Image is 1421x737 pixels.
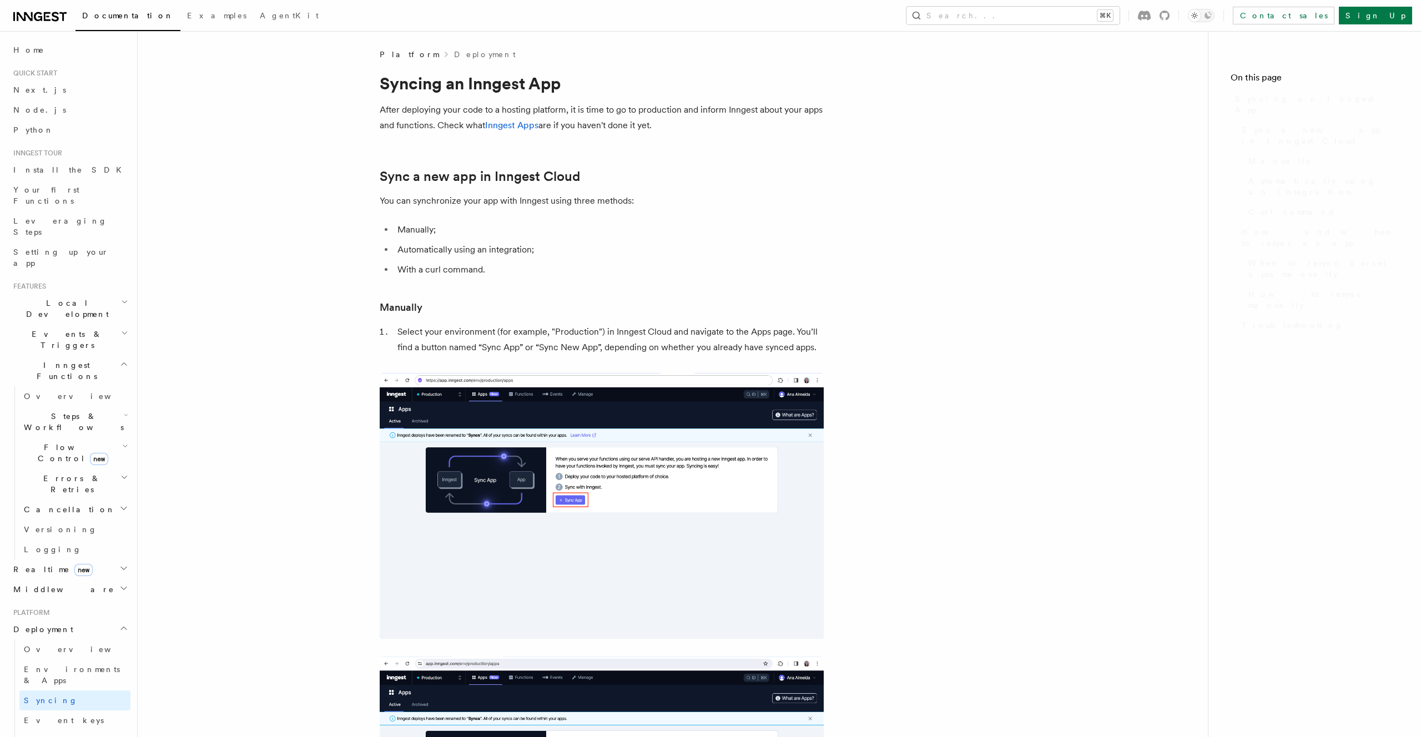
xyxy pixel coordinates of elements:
span: Flow Control [19,442,122,464]
span: Your first Functions [13,185,79,205]
span: Setting up your app [13,248,109,267]
a: Curl command [1244,202,1399,222]
li: With a curl command. [394,262,824,277]
a: How and when to resync an app [1237,222,1399,253]
a: Next.js [9,80,130,100]
span: Local Development [9,297,121,320]
span: Manually [1248,155,1311,166]
span: Steps & Workflows [19,411,124,433]
a: Examples [180,3,253,30]
span: Automatically using an integration [1248,175,1399,198]
a: Manually [380,300,422,315]
button: Steps & Workflows [19,406,130,437]
span: AgentKit [260,11,319,20]
p: After deploying your code to a hosting platform, it is time to go to production and inform Innges... [380,102,824,133]
a: Leveraging Steps [9,211,130,242]
a: Manually [1244,151,1399,171]
button: Deployment [9,619,130,639]
span: Environments & Apps [24,665,120,685]
a: Sync a new app in Inngest Cloud [1237,120,1399,151]
span: Cancellation [19,504,115,515]
span: Curl command [1248,206,1336,218]
a: How to resync manually [1244,284,1399,315]
span: new [90,453,108,465]
div: Inngest Functions [9,386,130,559]
a: Automatically using an integration [1244,171,1399,202]
button: Middleware [9,579,130,599]
span: Platform [9,608,50,617]
img: Inngest Cloud screen with sync App button when you have no apps synced yet [380,373,824,639]
span: Documentation [82,11,174,20]
button: Errors & Retries [19,468,130,499]
span: Quick start [9,69,57,78]
a: Syncing an Inngest App [1231,89,1399,120]
a: Inngest Apps [485,120,538,130]
span: Middleware [9,584,114,595]
span: When to resync Vercel apps manually [1248,258,1399,280]
h4: On this page [1231,71,1399,89]
a: Troubleshooting [1237,315,1399,335]
span: Home [13,44,44,55]
span: new [74,564,93,576]
span: Examples [187,11,246,20]
span: Leveraging Steps [13,216,107,236]
span: Overview [24,645,138,654]
button: Cancellation [19,499,130,519]
kbd: ⌘K [1097,10,1113,21]
a: Syncing [19,690,130,710]
span: Next.js [13,85,66,94]
span: Sync a new app in Inngest Cloud [1242,124,1399,147]
a: Environments & Apps [19,659,130,690]
span: Features [9,282,46,291]
a: Home [9,40,130,60]
p: You can synchronize your app with Inngest using three methods: [380,193,824,209]
span: Versioning [24,525,97,534]
button: Toggle dark mode [1188,9,1215,22]
button: Local Development [9,293,130,324]
span: Troubleshooting [1242,320,1343,331]
a: Deployment [454,49,516,60]
button: Events & Triggers [9,324,130,355]
span: Events & Triggers [9,329,121,351]
a: Node.js [9,100,130,120]
span: Syncing an Inngest App [1235,93,1399,115]
a: Event keys [19,710,130,730]
a: Setting up your app [9,242,130,273]
a: Logging [19,539,130,559]
button: Realtimenew [9,559,130,579]
button: Flow Controlnew [19,437,130,468]
span: Platform [380,49,439,60]
a: Contact sales [1233,7,1334,24]
span: Node.js [13,105,66,114]
a: Overview [19,386,130,406]
a: Install the SDK [9,160,130,180]
a: AgentKit [253,3,325,30]
a: Versioning [19,519,130,539]
span: Inngest tour [9,149,62,158]
span: Realtime [9,564,93,575]
a: When to resync Vercel apps manually [1244,253,1399,284]
li: Select your environment (for example, "Production") in Inngest Cloud and navigate to the Apps pag... [394,324,824,355]
li: Automatically using an integration; [394,242,824,258]
span: Errors & Retries [19,473,120,495]
li: Manually; [394,222,824,238]
button: Inngest Functions [9,355,130,386]
a: Overview [19,639,130,659]
h1: Syncing an Inngest App [380,73,824,93]
a: Python [9,120,130,140]
span: Syncing [24,696,78,705]
a: Sync a new app in Inngest Cloud [380,169,580,184]
span: Python [13,125,54,134]
a: Your first Functions [9,180,130,211]
button: Search...⌘K [906,7,1120,24]
span: Logging [24,545,82,554]
a: Sign Up [1339,7,1412,24]
span: Event keys [24,716,104,725]
span: Install the SDK [13,165,128,174]
span: Deployment [9,624,73,635]
span: Inngest Functions [9,360,120,382]
span: How and when to resync an app [1242,226,1399,249]
span: How to resync manually [1248,289,1399,311]
span: Overview [24,392,138,401]
a: Documentation [75,3,180,31]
